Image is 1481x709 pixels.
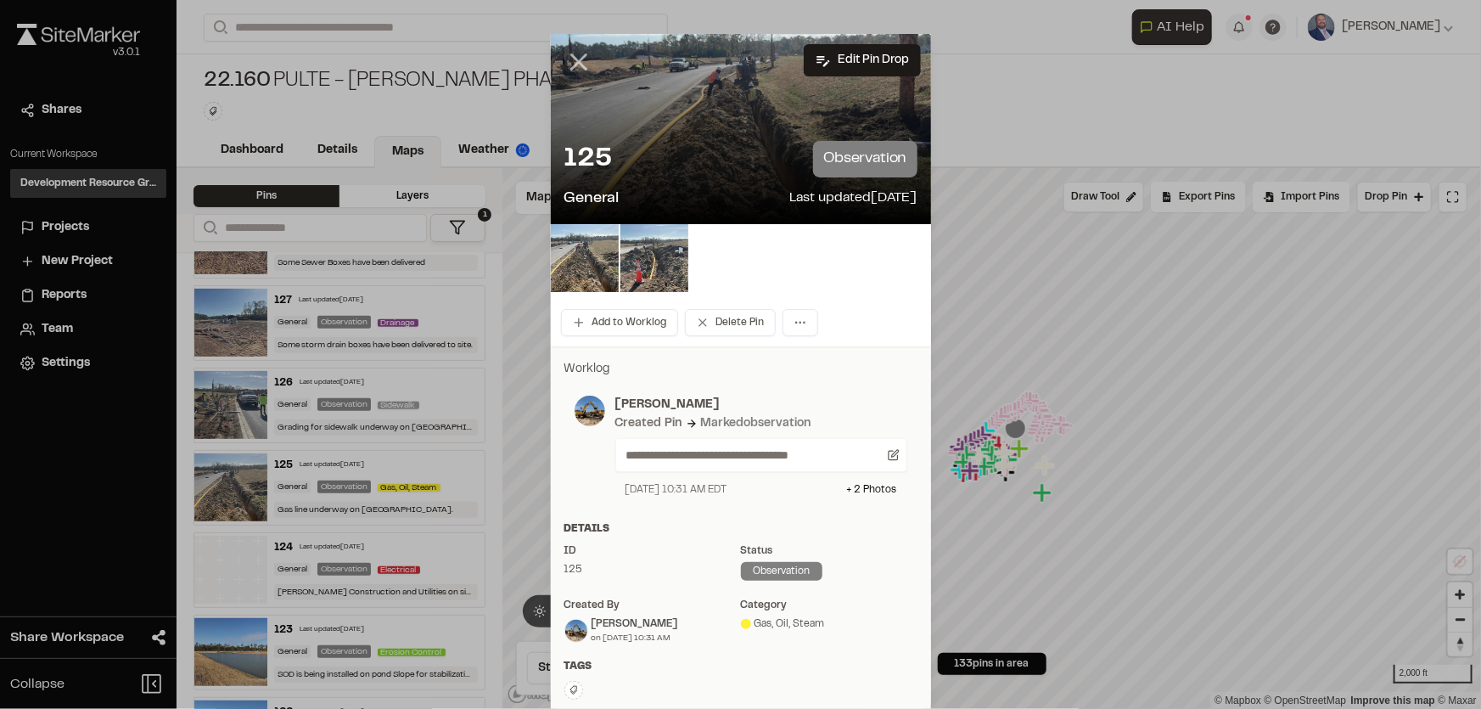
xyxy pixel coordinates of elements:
[565,620,587,642] img: Ross Edwards
[847,482,897,498] div: + 2 Photo s
[551,224,619,292] img: file
[625,482,727,498] div: [DATE] 10:31 AM EDT
[575,396,605,426] img: photo
[592,632,678,644] div: on [DATE] 10:31 AM
[564,681,583,700] button: Edit Tags
[685,309,776,336] button: Delete Pin
[741,616,917,632] div: Gas, Oil, Steam
[564,659,917,674] div: Tags
[741,543,917,559] div: Status
[741,562,822,581] div: observation
[620,224,688,292] img: file
[564,360,917,379] p: Worklog
[741,598,917,613] div: category
[564,543,741,559] div: ID
[592,616,678,632] div: [PERSON_NAME]
[615,396,907,414] p: [PERSON_NAME]
[564,521,917,537] div: Details
[564,188,620,211] p: General
[564,598,741,613] div: Created by
[790,188,917,211] p: Last updated [DATE]
[701,414,811,433] div: Marked observation
[813,141,917,177] p: observation
[615,414,682,433] div: Created Pin
[564,143,612,177] p: 125
[564,562,741,577] div: 125
[561,309,678,336] button: Add to Worklog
